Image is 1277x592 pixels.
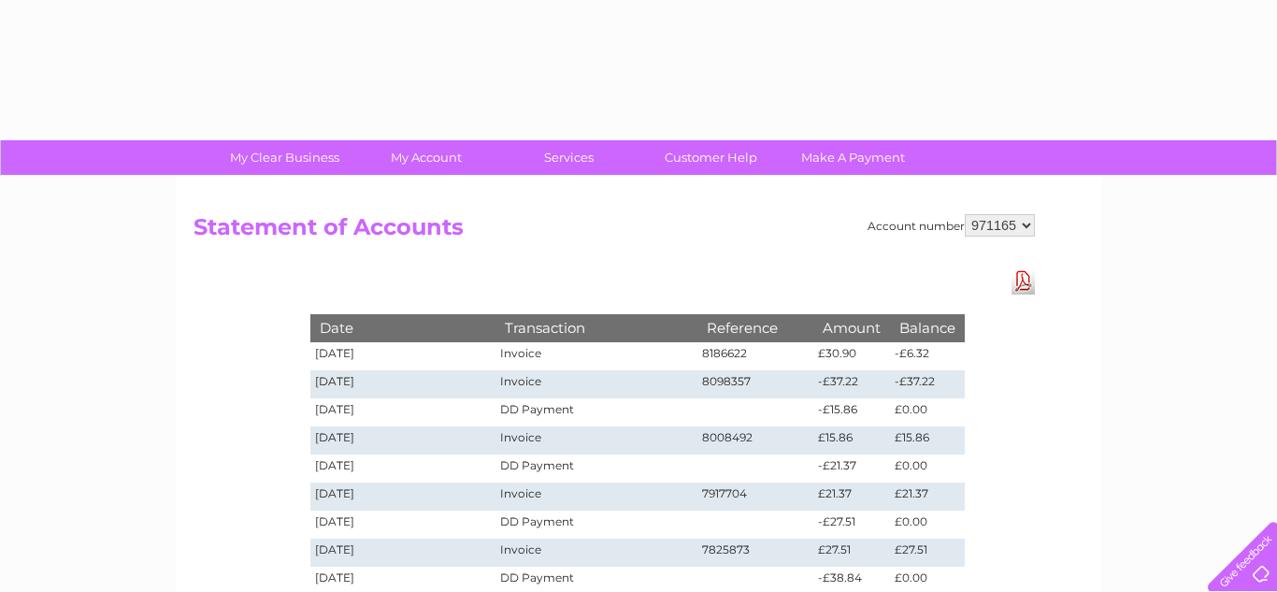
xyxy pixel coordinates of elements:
td: -£21.37 [813,455,890,483]
td: -£15.86 [813,398,890,426]
th: Date [310,314,495,341]
td: 8098357 [697,370,813,398]
a: Make A Payment [776,140,930,175]
td: [DATE] [310,483,495,511]
td: [DATE] [310,370,495,398]
td: 7917704 [697,483,813,511]
h2: Statement of Accounts [194,214,1035,250]
td: £0.00 [890,455,965,483]
td: £21.37 [890,483,965,511]
td: £27.51 [890,539,965,567]
td: DD Payment [495,511,697,539]
th: Balance [890,314,965,341]
td: £21.37 [813,483,890,511]
td: 7825873 [697,539,813,567]
td: £0.00 [890,398,965,426]
td: [DATE] [310,539,495,567]
td: 8186622 [697,342,813,370]
td: Invoice [495,483,697,511]
td: 8008492 [697,426,813,455]
td: [DATE] [310,426,495,455]
div: Account number [868,214,1035,237]
th: Reference [697,314,813,341]
a: My Account [350,140,504,175]
td: Invoice [495,426,697,455]
td: -£6.32 [890,342,965,370]
td: £30.90 [813,342,890,370]
a: Customer Help [634,140,788,175]
a: My Clear Business [208,140,362,175]
td: [DATE] [310,455,495,483]
td: £0.00 [890,511,965,539]
td: Invoice [495,342,697,370]
th: Amount [813,314,890,341]
td: [DATE] [310,511,495,539]
td: £15.86 [813,426,890,455]
a: Services [492,140,646,175]
td: Invoice [495,539,697,567]
td: -£37.22 [890,370,965,398]
td: [DATE] [310,398,495,426]
td: £15.86 [890,426,965,455]
td: -£27.51 [813,511,890,539]
td: Invoice [495,370,697,398]
td: DD Payment [495,398,697,426]
td: -£37.22 [813,370,890,398]
td: [DATE] [310,342,495,370]
td: DD Payment [495,455,697,483]
td: £27.51 [813,539,890,567]
th: Transaction [495,314,697,341]
a: Download Pdf [1012,267,1035,295]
